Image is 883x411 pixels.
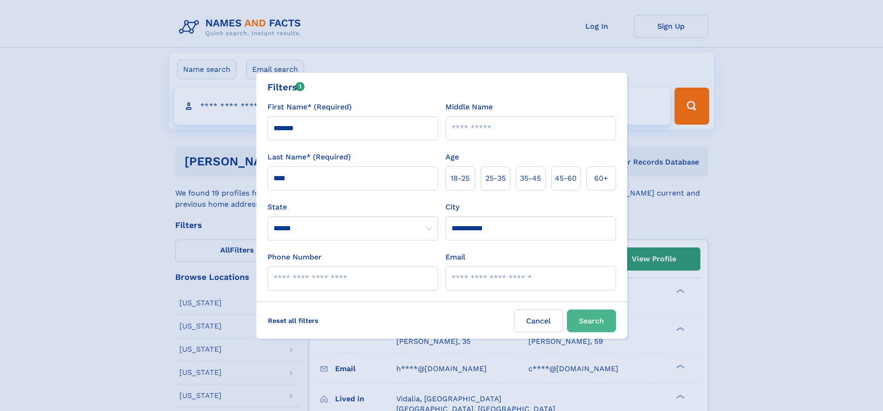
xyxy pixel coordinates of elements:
[451,173,470,184] span: 18‑25
[267,101,352,113] label: First Name* (Required)
[267,80,305,94] div: Filters
[445,101,493,113] label: Middle Name
[445,152,459,163] label: Age
[267,202,438,213] label: State
[485,173,506,184] span: 25‑35
[520,173,541,184] span: 35‑45
[445,252,465,263] label: Email
[555,173,577,184] span: 45‑60
[567,310,616,332] button: Search
[267,152,351,163] label: Last Name* (Required)
[267,252,322,263] label: Phone Number
[262,310,324,332] label: Reset all filters
[514,310,563,332] label: Cancel
[445,202,459,213] label: City
[594,173,608,184] span: 60+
